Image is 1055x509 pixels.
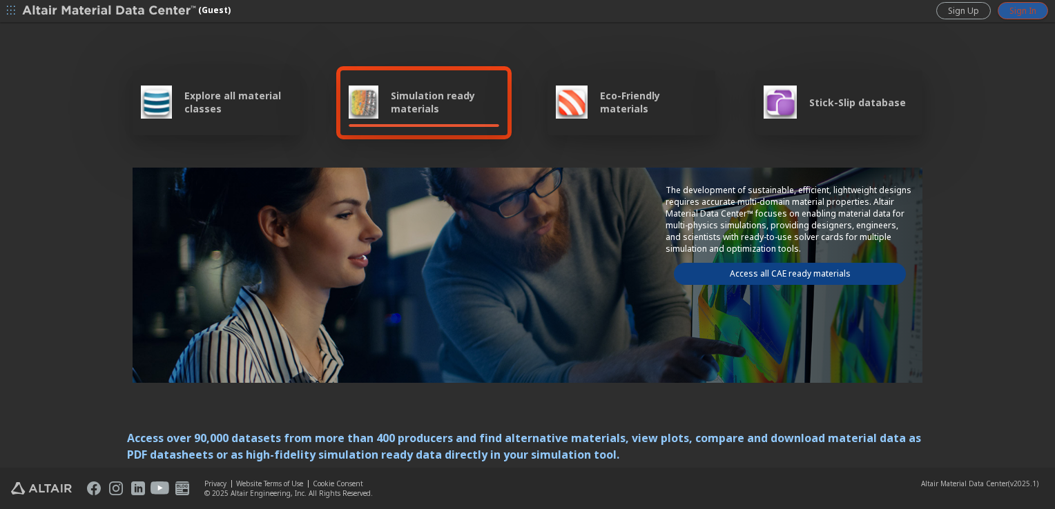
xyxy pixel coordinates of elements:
[936,2,991,19] a: Sign Up
[1009,6,1036,17] span: Sign In
[141,86,172,119] img: Explore all material classes
[809,96,906,109] span: Stick-Slip database
[22,4,231,18] div: (Guest)
[556,86,588,119] img: Eco-Friendly materials
[998,2,1048,19] a: Sign In
[764,86,797,119] img: Stick-Slip database
[921,479,1008,488] span: Altair Material Data Center
[349,86,378,119] img: Simulation ready materials
[22,4,198,18] img: Altair Material Data Center
[674,263,906,285] a: Access all CAE ready materials
[204,488,373,498] div: © 2025 Altair Engineering, Inc. All Rights Reserved.
[391,89,499,115] span: Simulation ready materials
[236,479,303,488] a: Website Terms of Use
[127,430,928,463] div: Access over 90,000 datasets from more than 400 producers and find alternative materials, view plo...
[11,482,72,495] img: Altair Engineering
[921,479,1038,488] div: (v2025.1)
[600,89,706,115] span: Eco-Friendly materials
[184,89,292,115] span: Explore all material classes
[948,6,979,17] span: Sign Up
[204,479,226,488] a: Privacy
[666,184,914,254] p: The development of sustainable, efficient, lightweight designs requires accurate multi-domain mat...
[313,479,363,488] a: Cookie Consent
